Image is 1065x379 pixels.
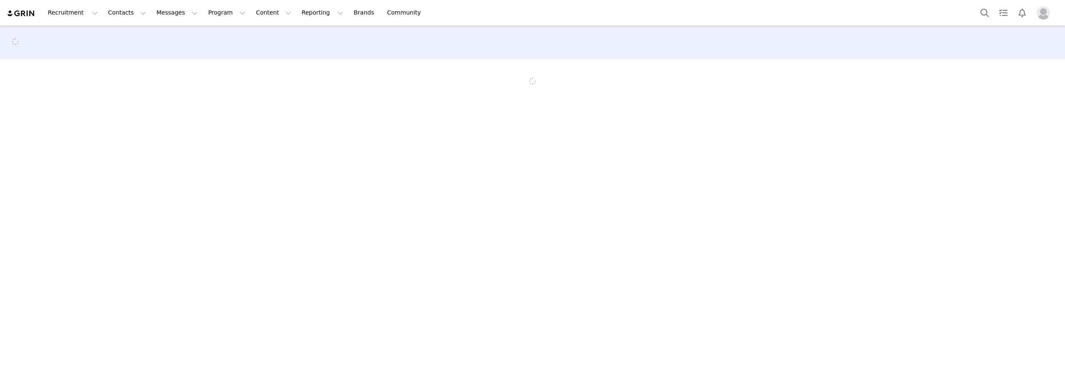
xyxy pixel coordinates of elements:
button: Content [251,3,296,22]
button: Contacts [103,3,151,22]
button: Search [976,3,994,22]
a: Community [382,3,430,22]
button: Profile [1032,6,1058,20]
button: Notifications [1013,3,1031,22]
a: Tasks [994,3,1013,22]
button: Reporting [297,3,348,22]
img: grin logo [7,10,36,17]
button: Recruitment [43,3,103,22]
a: Brands [349,3,381,22]
img: placeholder-profile.jpg [1037,6,1050,20]
button: Program [203,3,250,22]
button: Messages [151,3,203,22]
